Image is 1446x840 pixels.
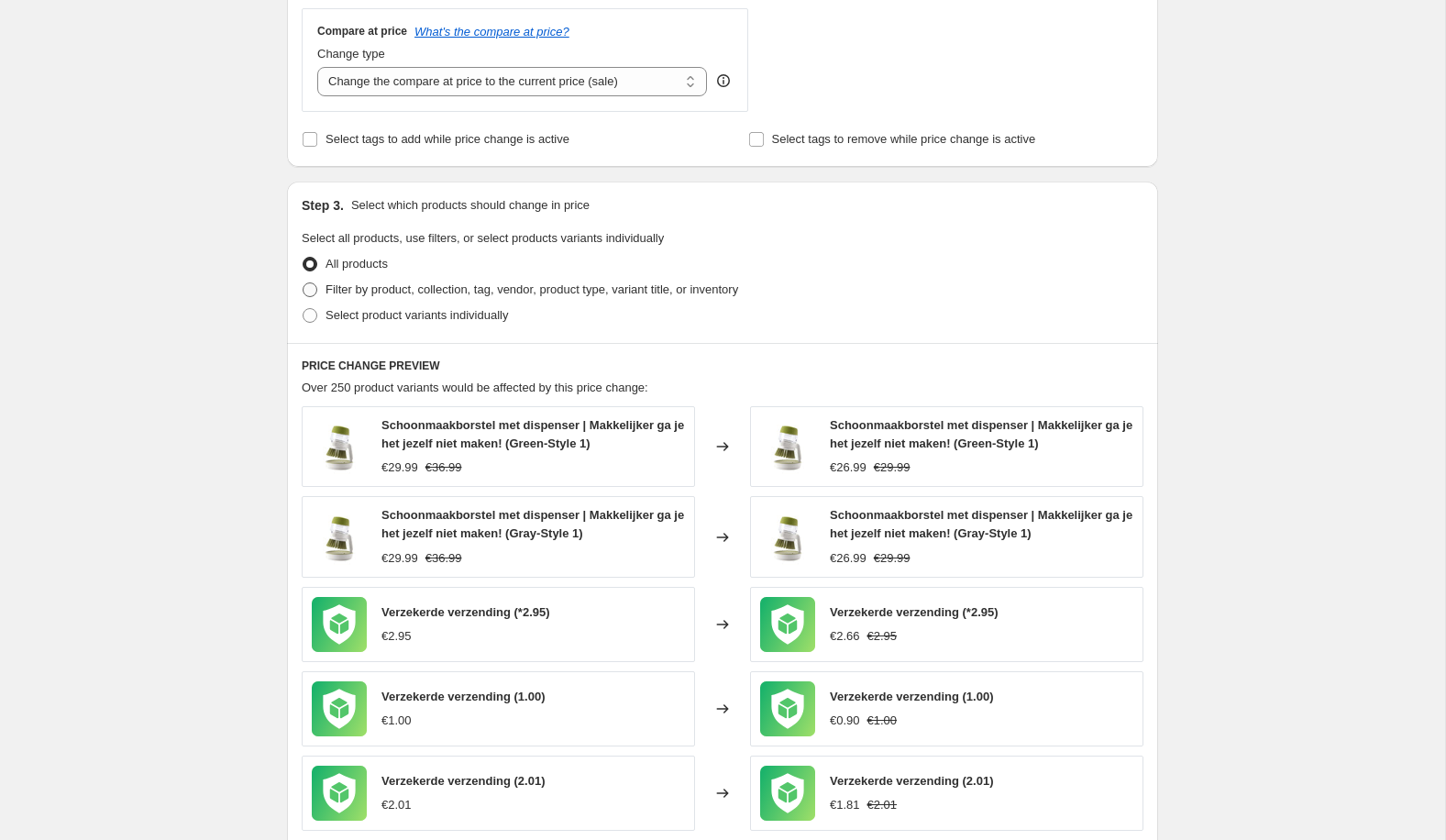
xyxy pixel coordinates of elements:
span: Select tags to add while price change is active [326,132,569,146]
div: €29.99 [381,549,418,568]
span: Select product variants individually [326,308,508,322]
img: S2dd6842804834843af2e5784dbeea0802_80x.webp [760,419,815,474]
strike: €1.00 [867,712,898,730]
span: Change type [317,47,385,61]
strike: €29.99 [874,549,911,568]
div: €2.66 [830,627,860,646]
div: €0.90 [830,712,860,730]
p: Select which products should change in price [351,196,590,215]
span: Verzekerde verzending (1.00) [830,690,993,703]
img: eeb6594b380f7fb3f8ca438095021665_80x.svg [760,766,815,821]
button: What's the compare at price? [414,25,569,39]
div: help [714,72,733,90]
strike: €2.95 [867,627,898,646]
div: €1.00 [381,712,412,730]
img: eeb6594b380f7fb3f8ca438095021665_80x.svg [312,597,367,652]
span: All products [326,257,388,271]
span: Over 250 product variants would be affected by this price change: [302,381,648,394]
img: S2dd6842804834843af2e5784dbeea0802_80x.webp [760,510,815,565]
img: eeb6594b380f7fb3f8ca438095021665_80x.svg [760,681,815,736]
img: S2dd6842804834843af2e5784dbeea0802_80x.webp [312,419,367,474]
img: S2dd6842804834843af2e5784dbeea0802_80x.webp [312,510,367,565]
span: Verzekerde verzending (1.00) [381,690,545,703]
strike: €2.01 [867,796,898,814]
span: Select all products, use filters, or select products variants individually [302,231,664,245]
div: €29.99 [381,459,418,477]
div: €26.99 [830,549,866,568]
span: Verzekerde verzending (2.01) [830,774,993,788]
img: eeb6594b380f7fb3f8ca438095021665_80x.svg [760,597,815,652]
div: €1.81 [830,796,860,814]
span: Verzekerde verzending (2.01) [381,774,545,788]
h6: PRICE CHANGE PREVIEW [302,359,1143,373]
span: Schoonmaakborstel met dispenser | Makkelijker ga je het jezelf niet maken! (Green-Style 1) [381,418,684,450]
span: Schoonmaakborstel met dispenser | Makkelijker ga je het jezelf niet maken! (Gray-Style 1) [830,508,1132,540]
span: Schoonmaakborstel met dispenser | Makkelijker ga je het jezelf niet maken! (Green-Style 1) [830,418,1132,450]
img: eeb6594b380f7fb3f8ca438095021665_80x.svg [312,681,367,736]
img: eeb6594b380f7fb3f8ca438095021665_80x.svg [312,766,367,821]
div: €26.99 [830,459,866,477]
div: €2.95 [381,627,412,646]
h3: Compare at price [317,24,407,39]
span: Select tags to remove while price change is active [772,132,1036,146]
span: Verzekerde verzending (*2.95) [830,605,999,619]
h2: Step 3. [302,196,344,215]
div: €2.01 [381,796,412,814]
span: Verzekerde verzending (*2.95) [381,605,550,619]
span: Schoonmaakborstel met dispenser | Makkelijker ga je het jezelf niet maken! (Gray-Style 1) [381,508,684,540]
span: Filter by product, collection, tag, vendor, product type, variant title, or inventory [326,282,738,296]
strike: €29.99 [874,459,911,477]
strike: €36.99 [425,549,462,568]
strike: €36.99 [425,459,462,477]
